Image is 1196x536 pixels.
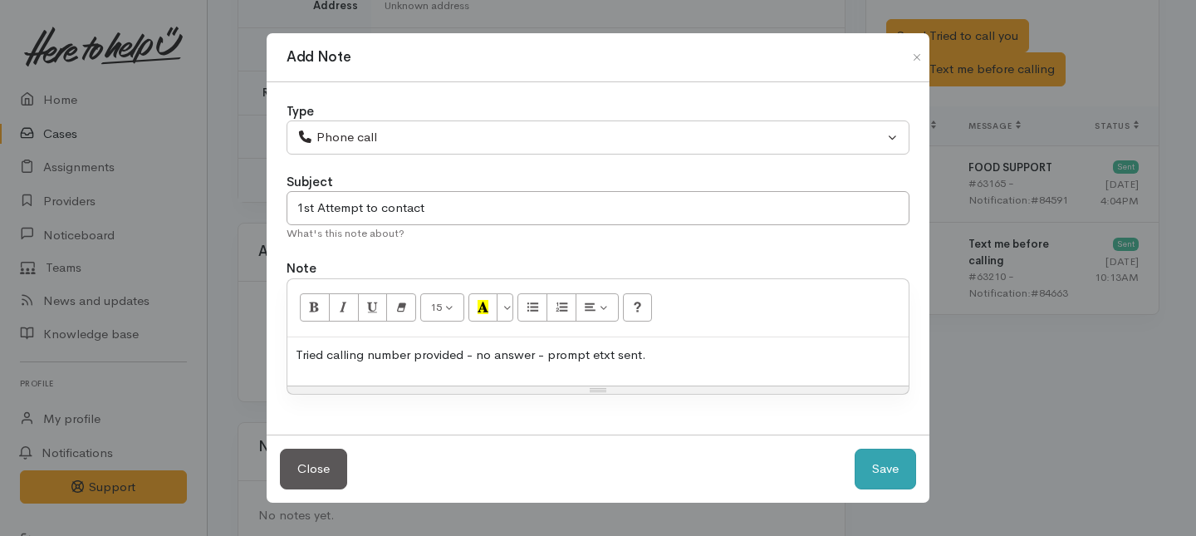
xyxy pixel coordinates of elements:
button: Close [280,449,347,489]
button: Bold (⌘+B) [300,293,330,322]
button: Save [855,449,916,489]
button: Close [904,47,930,67]
div: What's this note about? [287,225,909,242]
button: Unordered list (⌘+⇧+NUM7) [517,293,547,322]
h1: Add Note [287,47,350,68]
div: Resize [287,386,909,394]
button: Help [623,293,653,322]
button: Underline (⌘+U) [358,293,388,322]
button: Paragraph [576,293,619,322]
label: Type [287,102,314,121]
button: Italic (⌘+I) [329,293,359,322]
div: Phone call [297,128,884,147]
button: Recent Color [468,293,498,322]
button: Remove Font Style (⌘+\) [386,293,416,322]
button: Ordered list (⌘+⇧+NUM8) [547,293,576,322]
label: Note [287,259,316,278]
button: Phone call [287,120,909,155]
label: Subject [287,173,333,192]
button: Font Size [420,293,464,322]
span: 15 [430,300,442,314]
p: Tried calling number provided - no answer - prompt etxt sent. [296,346,900,365]
button: More Color [497,293,513,322]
